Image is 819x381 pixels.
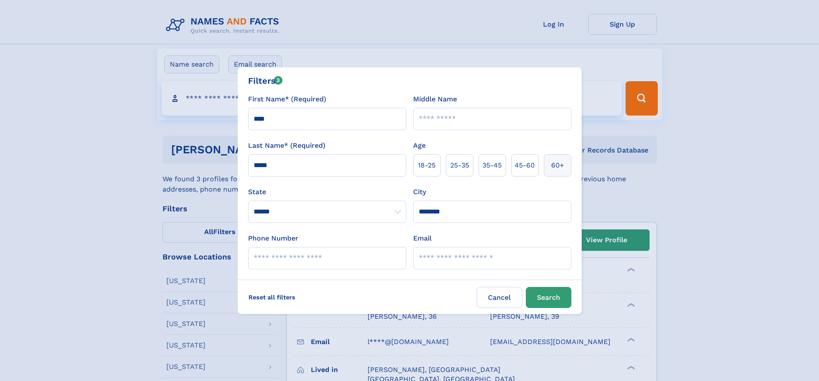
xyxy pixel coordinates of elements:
label: Cancel [477,287,522,308]
label: Age [413,140,426,151]
label: Phone Number [248,233,298,244]
label: City [413,187,426,197]
label: First Name* (Required) [248,94,326,104]
label: Email [413,233,432,244]
label: Middle Name [413,94,457,104]
span: 25‑35 [450,160,469,171]
span: 35‑45 [482,160,502,171]
label: State [248,187,406,197]
div: Filters [248,74,283,87]
span: 60+ [551,160,564,171]
button: Search [526,287,571,308]
span: 18‑25 [418,160,436,171]
span: 45‑60 [515,160,535,171]
label: Last Name* (Required) [248,140,325,151]
label: Reset all filters [243,287,301,308]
